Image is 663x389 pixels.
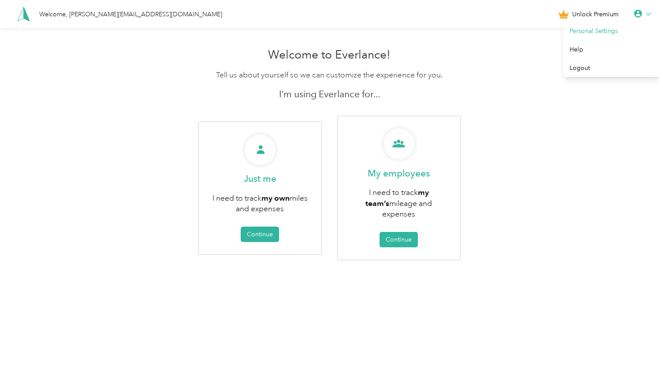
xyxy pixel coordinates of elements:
button: Continue [380,232,418,247]
b: my team’s [365,187,429,208]
h1: Welcome to Everlance! [165,48,494,62]
button: Continue [241,227,279,242]
b: my own [261,193,290,202]
p: I'm using Everlance for... [165,88,494,100]
div: Personal Settings [563,22,662,40]
div: Welcome, [PERSON_NAME][EMAIL_ADDRESS][DOMAIN_NAME] [39,10,222,19]
div: Logout [563,59,662,77]
p: Just me [244,172,276,185]
iframe: Everlance-gr Chat Button Frame [614,340,663,389]
p: My employees [368,167,430,180]
p: Tell us about yourself so we can customize the experience for you. [165,70,494,81]
div: Help [563,40,662,59]
span: I need to track miles and expenses [212,193,308,214]
span: I need to track mileage and expenses [365,187,432,219]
